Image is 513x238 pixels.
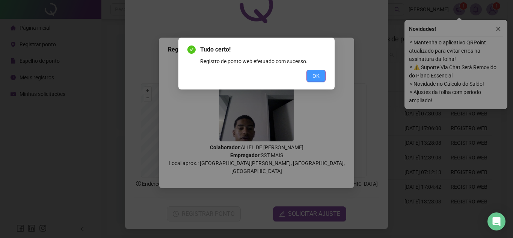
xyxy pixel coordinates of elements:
span: OK [312,72,320,80]
div: Registro de ponto web efetuado com sucesso. [200,57,326,65]
button: OK [306,70,326,82]
div: Open Intercom Messenger [487,212,505,230]
span: Tudo certo! [200,45,326,54]
span: check-circle [187,45,196,54]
